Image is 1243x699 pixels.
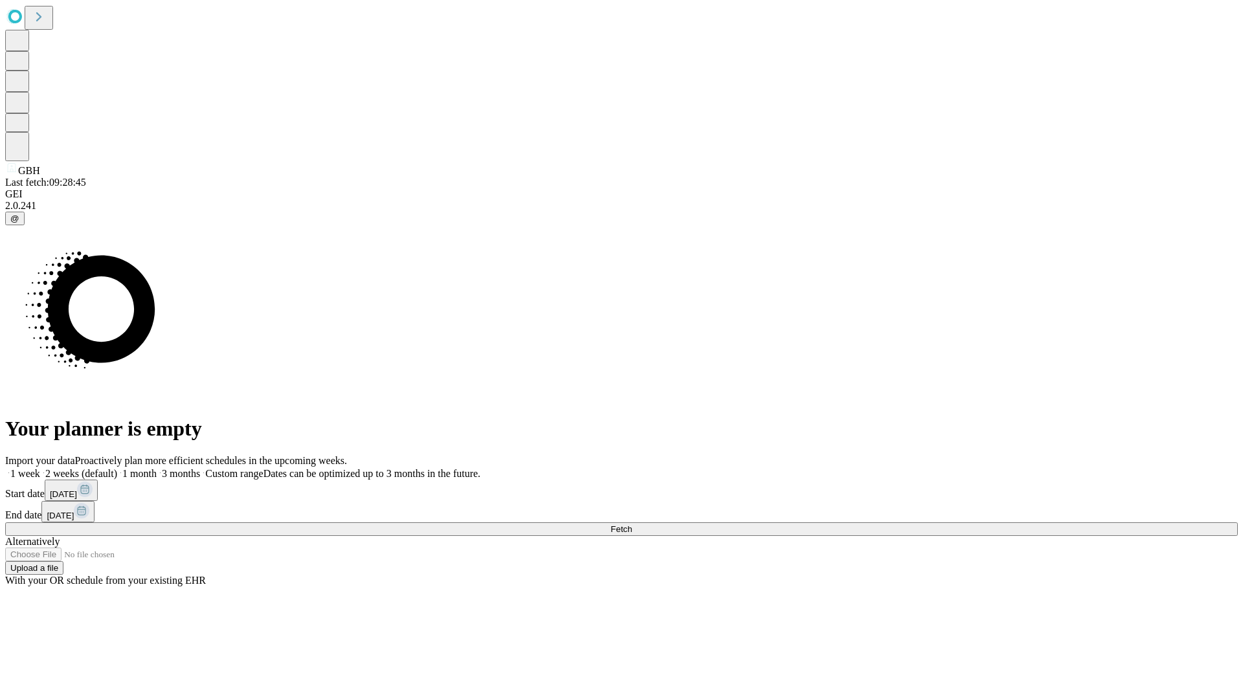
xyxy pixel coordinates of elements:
[5,522,1238,536] button: Fetch
[5,177,86,188] span: Last fetch: 09:28:45
[45,468,117,479] span: 2 weeks (default)
[50,489,77,499] span: [DATE]
[122,468,157,479] span: 1 month
[18,165,40,176] span: GBH
[205,468,263,479] span: Custom range
[5,561,63,575] button: Upload a file
[47,511,74,520] span: [DATE]
[10,468,40,479] span: 1 week
[5,188,1238,200] div: GEI
[10,214,19,223] span: @
[5,536,60,547] span: Alternatively
[5,200,1238,212] div: 2.0.241
[263,468,480,479] span: Dates can be optimized up to 3 months in the future.
[5,455,75,466] span: Import your data
[5,212,25,225] button: @
[5,480,1238,501] div: Start date
[5,575,206,586] span: With your OR schedule from your existing EHR
[5,417,1238,441] h1: Your planner is empty
[45,480,98,501] button: [DATE]
[162,468,200,479] span: 3 months
[75,455,347,466] span: Proactively plan more efficient schedules in the upcoming weeks.
[5,501,1238,522] div: End date
[610,524,632,534] span: Fetch
[41,501,95,522] button: [DATE]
